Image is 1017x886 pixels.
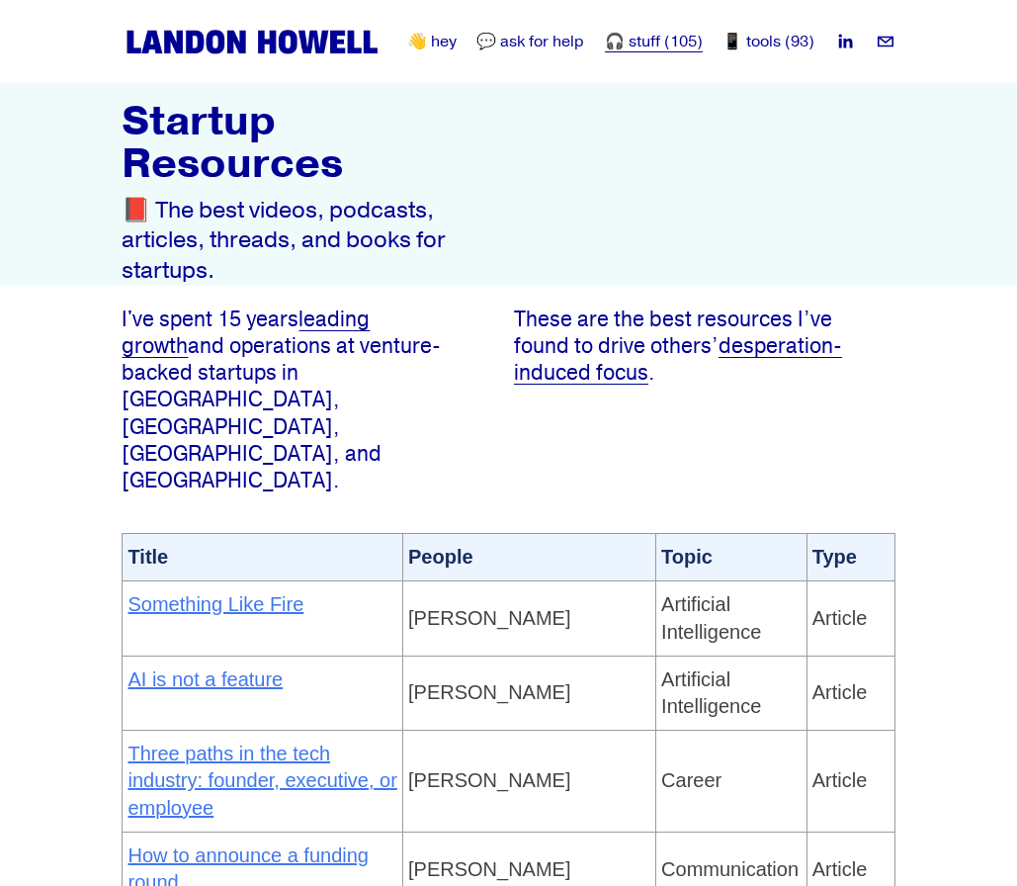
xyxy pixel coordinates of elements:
[408,858,570,880] span: [PERSON_NAME]
[661,858,799,880] span: Communication
[661,546,713,568] span: Topic
[812,858,868,880] span: Article
[127,743,396,818] a: Three paths in the tech industry: founder, executive, or employee
[812,607,868,629] span: Article
[408,681,570,703] span: [PERSON_NAME]
[127,593,303,615] a: Something Like Fire
[812,546,857,568] span: Type
[661,769,721,791] span: Career
[835,32,855,51] a: LinkedIn
[127,668,283,690] a: AI is not a feature
[514,307,863,388] p: These are the best resources I’ve found to drive others’ .
[407,30,457,53] a: 👋 hey
[122,95,343,190] strong: Startup Resources
[876,32,895,51] a: landon.howell@gmail.com
[661,668,761,717] span: Artificial Intelligence
[722,30,814,53] a: 📱 tools (93)
[122,196,503,286] p: 📕 The best videos, podcasts, articles, threads, and books for startups.
[476,30,584,53] a: 💬 ask for help
[122,307,370,360] a: leading growth
[408,769,570,791] span: [PERSON_NAME]
[122,307,470,495] p: I've spent 15 years and operations at venture-backed startups in [GEOGRAPHIC_DATA], [GEOGRAPHIC_D...
[812,681,868,703] span: Article
[514,333,842,387] a: desperation-induced focus
[408,546,473,568] span: People
[127,546,168,568] span: Title
[408,607,570,629] span: [PERSON_NAME]
[661,593,761,642] span: Artificial Intelligence
[812,769,868,791] span: Article
[605,30,703,53] a: 🎧 stuff (105)
[122,26,382,58] img: Landon Howell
